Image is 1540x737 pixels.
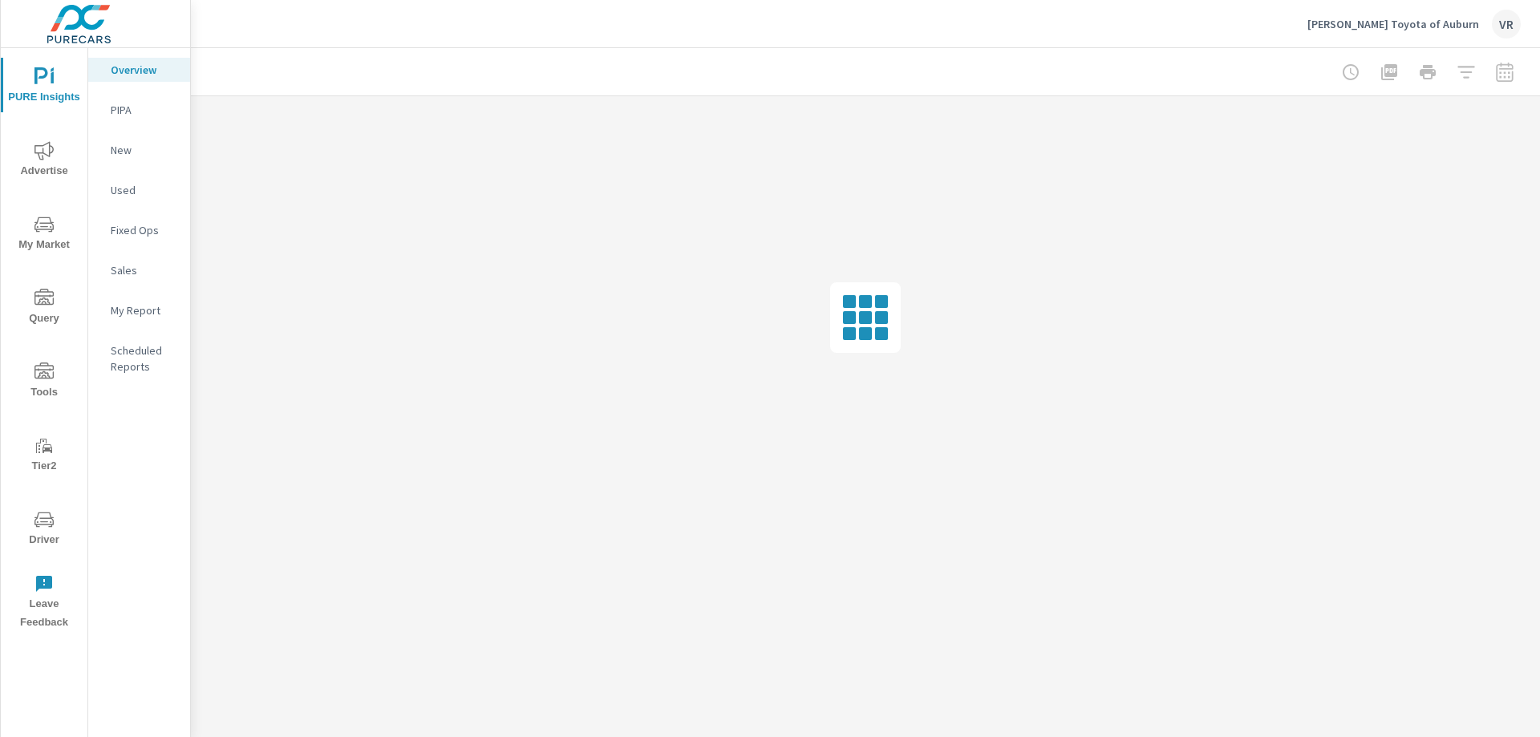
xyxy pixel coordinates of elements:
div: PIPA [88,98,190,122]
div: Overview [88,58,190,82]
span: Tier2 [6,436,83,476]
div: New [88,138,190,162]
div: VR [1492,10,1521,38]
span: Advertise [6,141,83,180]
div: Fixed Ops [88,218,190,242]
div: nav menu [1,48,87,638]
span: Driver [6,510,83,549]
span: Query [6,289,83,328]
p: Fixed Ops [111,222,177,238]
p: New [111,142,177,158]
div: My Report [88,298,190,322]
div: Sales [88,258,190,282]
div: Scheduled Reports [88,338,190,379]
span: Leave Feedback [6,574,83,632]
p: Overview [111,62,177,78]
div: Used [88,178,190,202]
p: My Report [111,302,177,318]
span: PURE Insights [6,67,83,107]
p: Scheduled Reports [111,342,177,375]
p: Sales [111,262,177,278]
p: PIPA [111,102,177,118]
p: Used [111,182,177,198]
span: Tools [6,362,83,402]
p: [PERSON_NAME] Toyota of Auburn [1307,17,1479,31]
span: My Market [6,215,83,254]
